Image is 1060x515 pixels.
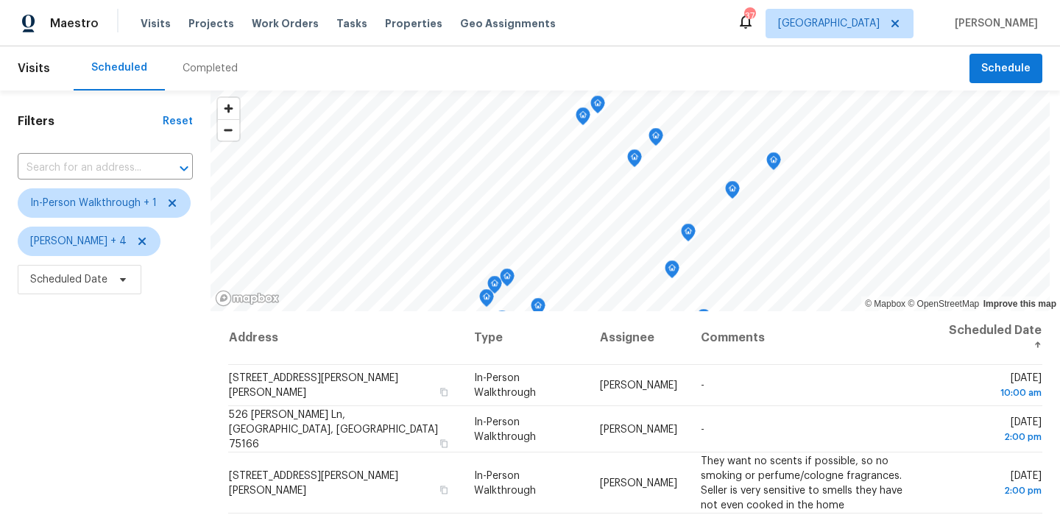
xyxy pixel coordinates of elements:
[188,16,234,31] span: Projects
[229,470,398,495] span: [STREET_ADDRESS][PERSON_NAME][PERSON_NAME]
[30,196,157,210] span: In-Person Walkthrough + 1
[474,373,536,398] span: In-Person Walkthrough
[336,18,367,29] span: Tasks
[945,429,1042,444] div: 2:00 pm
[229,373,398,398] span: [STREET_ADDRESS][PERSON_NAME][PERSON_NAME]
[474,470,536,495] span: In-Person Walkthrough
[701,424,704,434] span: -
[437,386,451,399] button: Copy Address
[945,373,1042,400] span: [DATE]
[590,96,605,118] div: Map marker
[18,114,163,129] h1: Filters
[462,311,588,365] th: Type
[30,272,107,287] span: Scheduled Date
[649,128,663,151] div: Map marker
[218,119,239,141] button: Zoom out
[701,380,704,391] span: -
[600,424,677,434] span: [PERSON_NAME]
[576,107,590,130] div: Map marker
[211,90,1050,311] canvas: Map
[600,380,677,391] span: [PERSON_NAME]
[495,310,509,333] div: Map marker
[30,234,127,249] span: [PERSON_NAME] + 4
[981,60,1031,78] span: Schedule
[908,299,979,309] a: OpenStreetMap
[945,416,1042,444] span: [DATE]
[696,309,711,332] div: Map marker
[865,299,905,309] a: Mapbox
[945,483,1042,497] div: 2:00 pm
[701,455,902,510] span: They want no scents if possible, so no smoking or perfume/cologne fragrances. Seller is very sens...
[778,16,880,31] span: [GEOGRAPHIC_DATA]
[627,149,642,172] div: Map marker
[725,181,740,204] div: Map marker
[460,16,556,31] span: Geo Assignments
[500,269,515,291] div: Map marker
[18,157,152,180] input: Search for an address...
[228,311,462,365] th: Address
[689,311,933,365] th: Comments
[600,477,677,488] span: [PERSON_NAME]
[474,416,536,441] span: In-Person Walkthrough
[945,470,1042,497] span: [DATE]
[933,311,1042,365] th: Scheduled Date ↑
[163,114,193,129] div: Reset
[766,152,781,175] div: Map marker
[744,9,755,24] div: 37
[983,299,1056,309] a: Improve this map
[945,386,1042,400] div: 10:00 am
[174,158,194,179] button: Open
[588,311,689,365] th: Assignee
[437,483,451,496] button: Copy Address
[949,16,1038,31] span: [PERSON_NAME]
[487,276,502,299] div: Map marker
[229,409,438,449] span: 526 [PERSON_NAME] Ln, [GEOGRAPHIC_DATA], [GEOGRAPHIC_DATA] 75166
[50,16,99,31] span: Maestro
[218,120,239,141] span: Zoom out
[218,98,239,119] button: Zoom in
[215,290,280,307] a: Mapbox homepage
[91,60,147,75] div: Scheduled
[183,61,238,76] div: Completed
[665,260,679,283] div: Map marker
[437,436,451,450] button: Copy Address
[18,52,50,85] span: Visits
[681,224,696,246] div: Map marker
[531,298,545,321] div: Map marker
[385,16,442,31] span: Properties
[969,54,1042,84] button: Schedule
[141,16,171,31] span: Visits
[252,16,319,31] span: Work Orders
[479,289,494,312] div: Map marker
